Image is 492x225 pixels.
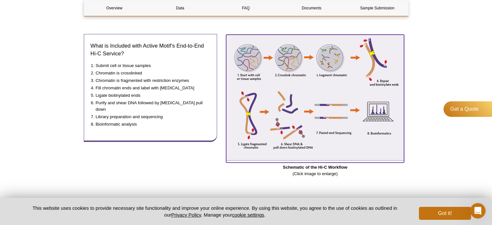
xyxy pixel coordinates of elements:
[96,70,204,76] li: Chromatin is crosslinked
[96,121,204,128] li: Bioinformatic analysis
[96,62,204,69] li: Submit cell or tissue samples
[84,0,145,16] a: Overview
[470,203,486,219] iframe: Intercom live chat
[96,85,204,91] li: Fill chromatin ends and label with [MEDICAL_DATA]
[150,0,211,16] a: Data
[21,205,409,218] p: This website uses cookies to provide necessary site functionality and improve your online experie...
[96,77,204,84] li: Chromatin is fragmented with restriction enzymes
[96,92,204,99] li: Ligate biotinylated ends
[91,42,210,58] h3: What is Included with Active Motif’s End-to-End Hi-C Service?
[215,0,276,16] a: FAQ
[283,165,347,170] strong: Schematic of the Hi-C Workflow
[171,212,201,218] a: Privacy Policy
[347,0,408,16] a: Sample Submission
[96,114,204,120] li: Library preparation and sequencing
[222,164,409,177] p: (Click image to enlarge)
[419,207,471,220] button: Got it!
[96,100,204,113] li: Purify and shear DNA followed by [MEDICAL_DATA] pull down​
[232,212,264,218] button: cookie settings
[443,101,492,117] a: Get a Quote
[226,35,404,161] img: Schematic of the Hi-C Workflow
[281,0,342,16] a: Documents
